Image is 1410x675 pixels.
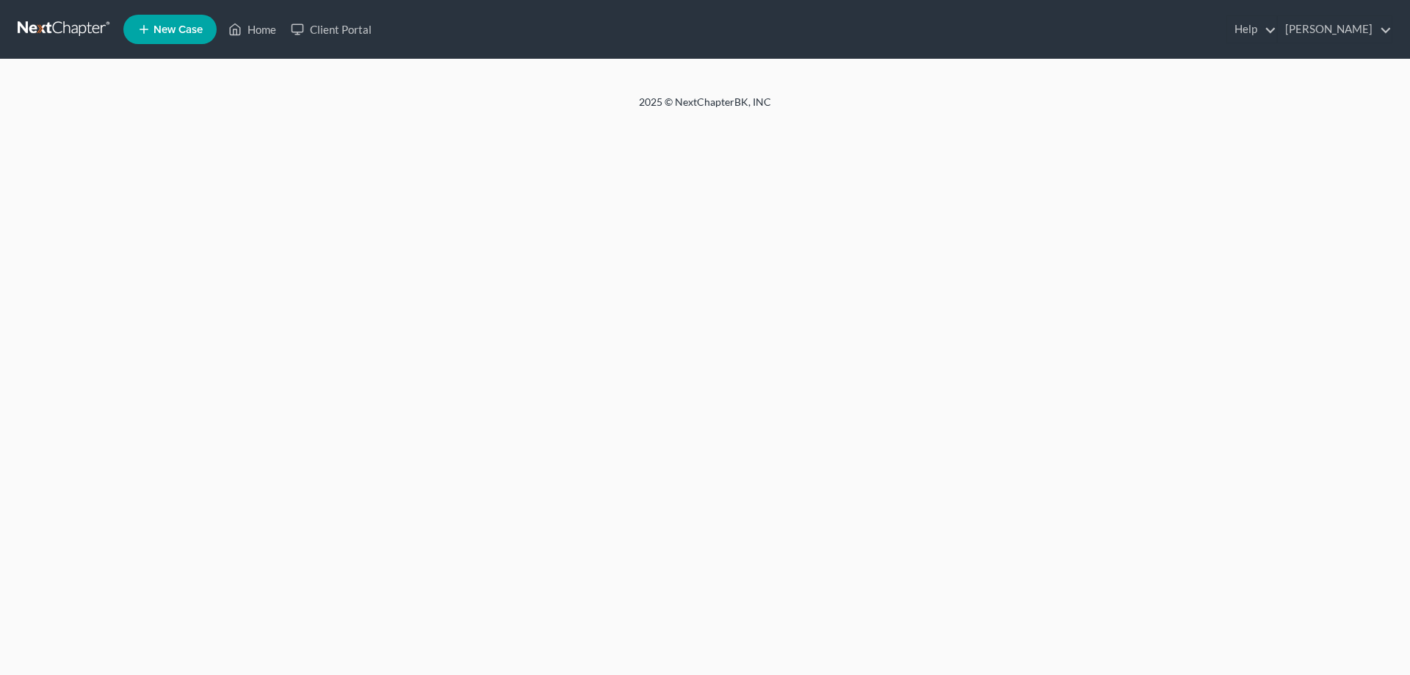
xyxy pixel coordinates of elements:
[1278,16,1392,43] a: [PERSON_NAME]
[123,15,217,44] new-legal-case-button: New Case
[283,16,379,43] a: Client Portal
[221,16,283,43] a: Home
[286,95,1124,121] div: 2025 © NextChapterBK, INC
[1227,16,1276,43] a: Help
